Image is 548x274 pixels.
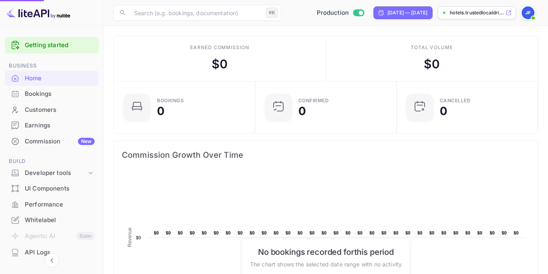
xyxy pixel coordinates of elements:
[127,227,133,247] text: Revenue
[25,121,95,130] div: Earnings
[5,212,99,227] a: Whitelabel
[190,44,249,51] div: Earned commission
[502,230,507,235] text: $0
[424,55,440,73] div: $ 0
[129,5,263,21] input: Search (e.g. bookings, documentation)
[25,41,95,50] a: Getting started
[25,74,95,83] div: Home
[411,44,453,51] div: Total volume
[25,89,95,99] div: Bookings
[25,184,95,193] div: UI Components
[214,230,219,235] text: $0
[5,181,99,196] a: UI Components
[25,200,95,209] div: Performance
[465,230,471,235] text: $0
[314,8,367,18] div: Switch to Sandbox mode
[405,230,411,235] text: $0
[440,105,447,117] div: 0
[5,197,99,212] a: Performance
[522,6,534,19] img: Jenny Frimer
[157,105,165,117] div: 0
[453,230,459,235] text: $0
[212,55,228,73] div: $ 0
[369,230,375,235] text: $0
[5,71,99,86] div: Home
[262,230,267,235] text: $0
[298,230,303,235] text: $0
[5,212,99,228] div: Whitelabel
[45,253,59,268] button: Collapse navigation
[250,260,402,268] p: The chart shows the selected date range with no activity
[387,9,427,16] div: [DATE] — [DATE]
[122,149,530,161] span: Commission Growth Over Time
[5,86,99,102] div: Bookings
[429,230,435,235] text: $0
[5,118,99,133] a: Earnings
[441,230,447,235] text: $0
[136,235,141,240] text: $0
[514,230,519,235] text: $0
[357,230,363,235] text: $0
[440,98,471,103] div: CANCELLED
[5,134,99,149] a: CommissionNew
[25,137,95,146] div: Commission
[238,230,243,235] text: $0
[5,245,99,260] div: API Logs
[298,105,306,117] div: 0
[157,98,184,103] div: Bookings
[190,230,195,235] text: $0
[250,230,255,235] text: $0
[274,230,279,235] text: $0
[25,248,95,257] div: API Logs
[166,230,171,235] text: $0
[477,230,482,235] text: $0
[490,230,495,235] text: $0
[5,71,99,85] a: Home
[226,230,231,235] text: $0
[78,138,95,145] div: New
[154,230,159,235] text: $0
[393,230,399,235] text: $0
[5,102,99,118] div: Customers
[334,230,339,235] text: $0
[310,230,315,235] text: $0
[25,169,87,178] div: Developer tools
[266,8,278,18] div: ⌘K
[317,8,349,18] span: Production
[178,230,183,235] text: $0
[286,230,291,235] text: $0
[345,230,351,235] text: $0
[5,157,99,166] span: Build
[417,230,423,235] text: $0
[322,230,327,235] text: $0
[381,230,387,235] text: $0
[5,245,99,260] a: API Logs
[5,62,99,70] span: Business
[450,9,504,16] p: hotels.trustedlocaldri...
[250,247,402,256] h6: No bookings recorded for this period
[5,102,99,117] a: Customers
[5,86,99,101] a: Bookings
[6,6,70,19] img: LiteAPI logo
[5,166,99,180] div: Developer tools
[25,216,95,225] div: Whitelabel
[202,230,207,235] text: $0
[5,37,99,54] div: Getting started
[25,105,95,115] div: Customers
[298,98,329,103] div: Confirmed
